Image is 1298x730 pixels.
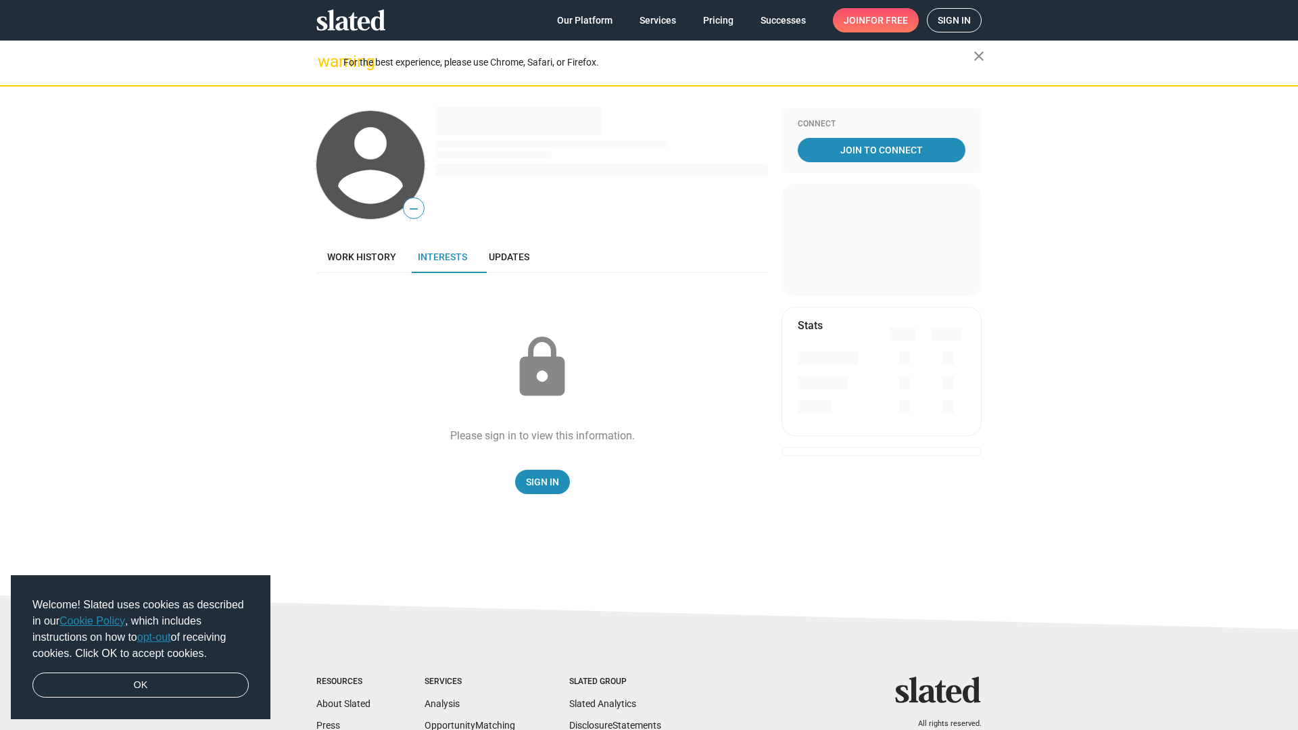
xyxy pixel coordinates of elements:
div: Connect [798,119,965,130]
span: Successes [761,8,806,32]
a: Cookie Policy [59,615,125,627]
a: Successes [750,8,817,32]
mat-icon: lock [508,334,576,401]
div: For the best experience, please use Chrome, Safari, or Firefox. [343,53,973,72]
a: Services [629,8,687,32]
span: Sign In [526,470,559,494]
span: — [404,200,424,218]
mat-icon: warning [318,53,334,70]
span: Sign in [938,9,971,32]
span: Updates [489,251,529,262]
div: Slated Group [569,677,661,687]
span: Pricing [703,8,734,32]
div: Resources [316,677,370,687]
a: Our Platform [546,8,623,32]
a: Join To Connect [798,138,965,162]
a: dismiss cookie message [32,673,249,698]
a: Joinfor free [833,8,919,32]
a: Sign In [515,470,570,494]
a: Pricing [692,8,744,32]
span: Join [844,8,908,32]
span: Our Platform [557,8,612,32]
a: Updates [478,241,540,273]
span: for free [865,8,908,32]
a: About Slated [316,698,370,709]
a: Sign in [927,8,982,32]
a: Analysis [425,698,460,709]
span: Services [640,8,676,32]
div: Please sign in to view this information. [450,429,635,443]
span: Join To Connect [800,138,963,162]
span: Interests [418,251,467,262]
div: Services [425,677,515,687]
a: Slated Analytics [569,698,636,709]
mat-card-title: Stats [798,318,823,333]
span: Work history [327,251,396,262]
mat-icon: close [971,48,987,64]
span: Welcome! Slated uses cookies as described in our , which includes instructions on how to of recei... [32,597,249,662]
div: cookieconsent [11,575,270,720]
a: opt-out [137,631,171,643]
a: Interests [407,241,478,273]
a: Work history [316,241,407,273]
